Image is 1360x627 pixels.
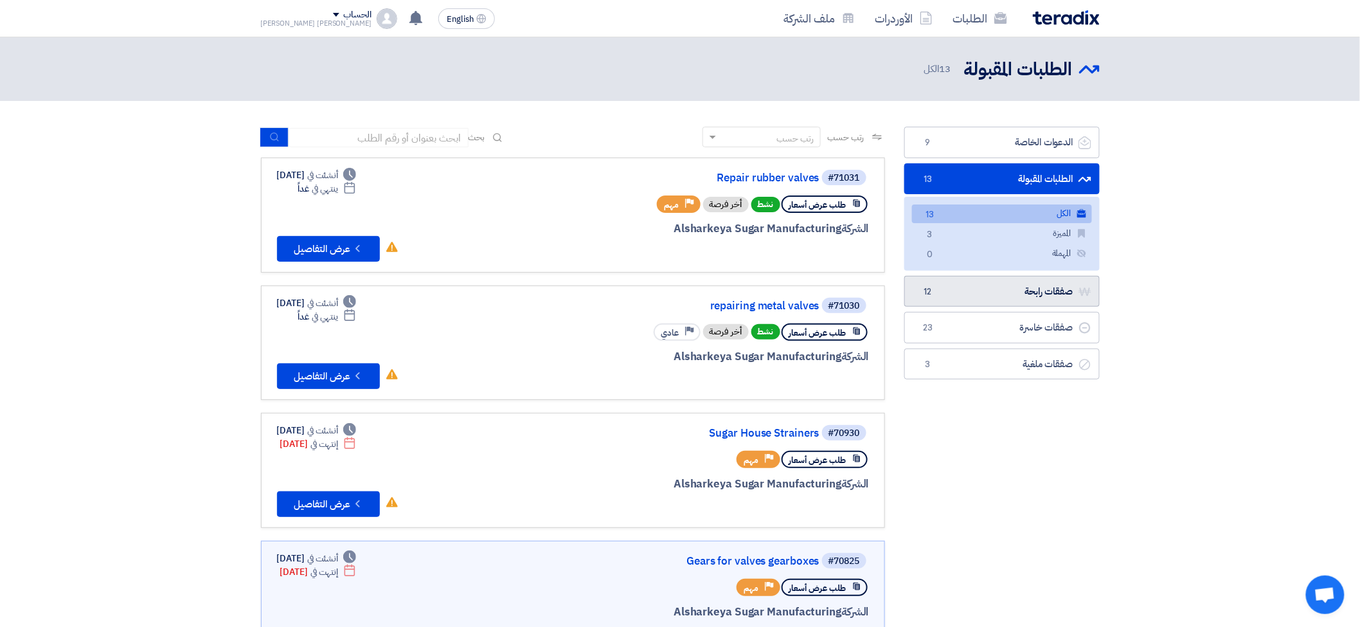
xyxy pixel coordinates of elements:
[828,302,860,311] div: #71030
[343,10,371,21] div: الحساب
[828,557,860,566] div: #70825
[562,300,819,312] a: repairing metal valves
[703,324,749,340] div: أخر فرصة
[912,244,1092,263] a: المهملة
[1306,576,1345,614] a: دردشة مفتوحة
[277,424,357,437] div: [DATE]
[277,363,380,389] button: عرض التفاصيل
[841,349,869,365] span: الشركة
[789,582,846,594] span: طلب عرض أسعار
[912,224,1092,243] a: المميزة
[912,204,1092,223] a: الكل
[904,163,1100,195] a: الطلبات المقبولة13
[310,565,338,579] span: إنتهت في
[922,228,938,242] span: 3
[841,221,869,237] span: الشركة
[562,556,819,567] a: Gears for valves gearboxes
[1033,10,1100,25] img: Teradix logo
[562,172,819,184] a: Repair rubber valves
[280,437,357,451] div: [DATE]
[841,604,869,620] span: الشركة
[828,429,860,438] div: #70930
[920,136,936,149] span: 9
[827,131,864,144] span: رتب حسب
[289,128,469,147] input: ابحث بعنوان أو رقم الطلب
[469,131,485,144] span: بحث
[828,174,860,183] div: #71031
[924,62,953,77] span: الكل
[920,322,936,334] span: 23
[312,182,338,195] span: ينتهي في
[661,327,679,339] span: عادي
[307,424,338,437] span: أنشئت في
[904,276,1100,307] a: صفقات رابحة12
[560,349,869,365] div: Alsharkeya Sugar Manufacturing
[865,3,943,33] a: الأوردرات
[920,173,936,186] span: 13
[751,197,780,212] span: نشط
[277,168,357,182] div: [DATE]
[438,8,495,29] button: English
[562,428,819,439] a: Sugar House Strainers
[310,437,338,451] span: إنتهت في
[307,552,338,565] span: أنشئت في
[377,8,397,29] img: profile_test.png
[789,327,846,339] span: طلب عرض أسعار
[307,168,338,182] span: أنشئت في
[904,127,1100,158] a: الدعوات الخاصة9
[298,310,356,323] div: غداً
[703,197,749,212] div: أخر فرصة
[277,296,357,310] div: [DATE]
[789,199,846,211] span: طلب عرض أسعار
[774,3,865,33] a: ملف الشركة
[943,3,1017,33] a: الطلبات
[940,62,951,76] span: 13
[277,236,380,262] button: عرض التفاصيل
[280,565,357,579] div: [DATE]
[665,199,679,211] span: مهم
[922,248,938,262] span: 0
[751,324,780,340] span: نشط
[560,221,869,237] div: Alsharkeya Sugar Manufacturing
[964,57,1073,82] h2: الطلبات المقبولة
[277,491,380,517] button: عرض التفاصيل
[789,454,846,466] span: طلب عرض أسعار
[447,15,474,24] span: English
[744,582,759,594] span: مهم
[277,552,357,565] div: [DATE]
[307,296,338,310] span: أنشئت في
[920,286,936,298] span: 12
[744,454,759,466] span: مهم
[312,310,338,323] span: ينتهي في
[922,208,938,222] span: 13
[261,20,371,27] div: [PERSON_NAME] [PERSON_NAME]
[776,132,814,145] div: رتب حسب
[904,312,1100,343] a: صفقات خاسرة23
[560,604,869,621] div: Alsharkeya Sugar Manufacturing
[298,182,356,195] div: غداً
[920,358,936,371] span: 3
[841,476,869,492] span: الشركة
[560,476,869,493] div: Alsharkeya Sugar Manufacturing
[904,349,1100,380] a: صفقات ملغية3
